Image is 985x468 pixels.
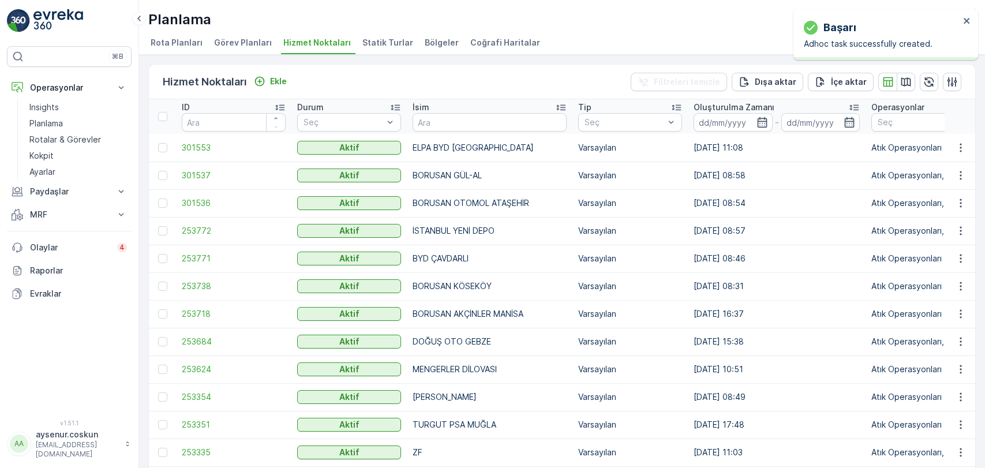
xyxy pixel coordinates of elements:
div: Toggle Row Selected [158,226,167,235]
p: Varsayılan [578,225,682,237]
span: Coğrafi Haritalar [470,37,540,48]
span: Bölgeler [425,37,459,48]
p: Varsayılan [578,364,682,375]
div: Toggle Row Selected [158,199,167,208]
input: Ara [413,113,567,132]
td: [DATE] 08:54 [688,189,866,217]
p: Varsayılan [578,197,682,209]
p: Adhoc task successfully created. [804,38,960,50]
td: [DATE] 17:48 [688,411,866,439]
p: BORUSAN GÜL-AL [413,170,567,181]
a: 253771 [182,253,286,264]
a: 253738 [182,280,286,292]
p: Aktif [339,225,359,237]
a: 253718 [182,308,286,320]
button: Aktif [297,169,401,182]
input: Ara [182,113,286,132]
div: Toggle Row Selected [158,448,167,457]
p: Varsayılan [578,391,682,403]
p: ⌘B [112,52,123,61]
p: Dışa aktar [755,76,796,88]
img: logo_light-DOdMpM7g.png [33,9,83,32]
button: Aktif [297,307,401,321]
span: Statik Turlar [362,37,413,48]
p: TURGUT PSA MUĞLA [413,419,567,430]
div: Toggle Row Selected [158,143,167,152]
a: 253684 [182,336,286,347]
button: MRF [7,203,132,226]
a: 253351 [182,419,286,430]
p: İçe aktar [831,76,867,88]
p: Filtreleri temizle [654,76,720,88]
p: BORUSAN AKÇİNLER MANİSA [413,308,567,320]
span: 253354 [182,391,286,403]
p: Tip [578,102,591,113]
p: Aktif [339,142,359,153]
p: Aktif [339,391,359,403]
div: Toggle Row Selected [158,337,167,346]
span: 301553 [182,142,286,153]
td: [DATE] 08:58 [688,162,866,189]
p: Durum [297,102,324,113]
p: ELPA BYD [GEOGRAPHIC_DATA] [413,142,567,153]
a: Kokpit [25,148,132,164]
div: Toggle Row Selected [158,254,167,263]
input: dd/mm/yyyy [781,113,860,132]
p: Varsayılan [578,253,682,264]
button: Aktif [297,445,401,459]
td: [DATE] 16:37 [688,300,866,328]
a: Olaylar4 [7,236,132,259]
p: Varsayılan [578,170,682,181]
p: Aktif [339,280,359,292]
button: Ekle [249,74,291,88]
td: [DATE] 08:31 [688,272,866,300]
a: 301537 [182,170,286,181]
td: [DATE] 11:03 [688,439,866,466]
p: - [775,115,779,129]
td: [DATE] 08:46 [688,245,866,272]
td: [DATE] 08:57 [688,217,866,245]
p: Aktif [339,364,359,375]
div: AA [10,435,28,453]
a: Ayarlar [25,164,132,180]
div: Toggle Row Selected [158,392,167,402]
p: Aktif [339,336,359,347]
button: Dışa aktar [732,73,803,91]
a: Planlama [25,115,132,132]
button: AAaysenur.coskun[EMAIL_ADDRESS][DOMAIN_NAME] [7,429,132,459]
p: Oluşturulma Zamanı [694,102,774,113]
div: Toggle Row Selected [158,365,167,374]
img: logo [7,9,30,32]
div: Toggle Row Selected [158,309,167,319]
p: Kokpit [29,150,54,162]
span: Görev Planları [214,37,272,48]
p: Ayarlar [29,166,55,178]
p: BORUSAN OTOMOL ATAŞEHİR [413,197,567,209]
td: [DATE] 10:51 [688,355,866,383]
p: Varsayılan [578,336,682,347]
a: 253624 [182,364,286,375]
p: 4 [119,243,125,252]
a: 253772 [182,225,286,237]
a: 301536 [182,197,286,209]
td: [DATE] 08:49 [688,383,866,411]
p: Planlama [29,118,63,129]
p: Varsayılan [578,142,682,153]
div: Toggle Row Selected [158,282,167,291]
button: Aktif [297,335,401,349]
div: Toggle Row Selected [158,171,167,180]
p: Olaylar [30,242,110,253]
p: ID [182,102,190,113]
p: Ekle [270,76,287,87]
p: İSTANBUL YENİ DEPO [413,225,567,237]
button: Aktif [297,362,401,376]
p: Aktif [339,197,359,209]
td: [DATE] 15:38 [688,328,866,355]
a: Evraklar [7,282,132,305]
a: Raporlar [7,259,132,282]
